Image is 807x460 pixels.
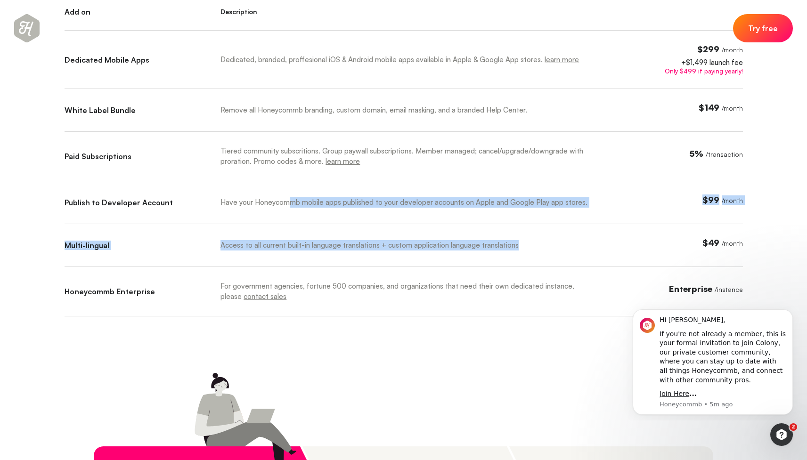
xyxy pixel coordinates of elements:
[669,283,712,294] span: Enterprise
[722,104,743,112] span: / month
[244,292,286,301] a: contact sales
[790,423,797,431] span: 2
[220,281,597,302] div: For government agencies, fortune 500 companies, and organizations that need their own dedicated i...
[220,240,597,250] div: Access to all current built-in language translations + custom application language translations
[65,241,192,250] div: Multi-lingual
[722,196,743,204] span: / month
[65,8,192,31] div: Add on
[14,14,40,42] span: Scroll to top
[220,105,597,115] div: Remove all Honeycommb branding, custom domain, email masking, and a branded Help Center.
[65,152,192,161] div: Paid Subscriptions
[722,239,743,247] span: / month
[619,301,807,420] iframe: Intercom notifications message
[699,102,719,113] span: $149
[715,285,743,293] span: / instance
[748,24,778,33] span: Try free
[645,68,742,74] div: Only $499 if paying yearly!
[702,194,719,205] span: $99
[65,287,192,296] div: Honeycommb Enterprise
[645,59,742,66] div: +$1,499 launch fee
[65,106,192,114] div: White Label Bundle
[722,46,743,54] span: / month
[702,237,719,248] span: $49
[770,423,793,446] iframe: Intercom live chat
[545,55,579,64] a: learn more
[65,198,192,207] div: Publish to Developer Account
[220,146,597,167] div: Tiered community subscritions. Group paywall subscriptions. Member managed; cancel/upgrade/downgr...
[65,56,192,64] div: Dedicated Mobile Apps
[220,197,597,208] div: Have your Honeycommb mobile apps published to your developer accounts on Apple and Google Play ap...
[220,8,617,31] div: Description
[697,44,719,54] span: $299
[220,55,597,65] div: Dedicated, branded, proffesional iOS & Android mobile apps available in Apple & Google App stores.
[326,157,360,166] a: learn more
[689,148,703,159] span: 5%
[733,14,793,42] a: Try free
[706,150,743,158] span: / transaction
